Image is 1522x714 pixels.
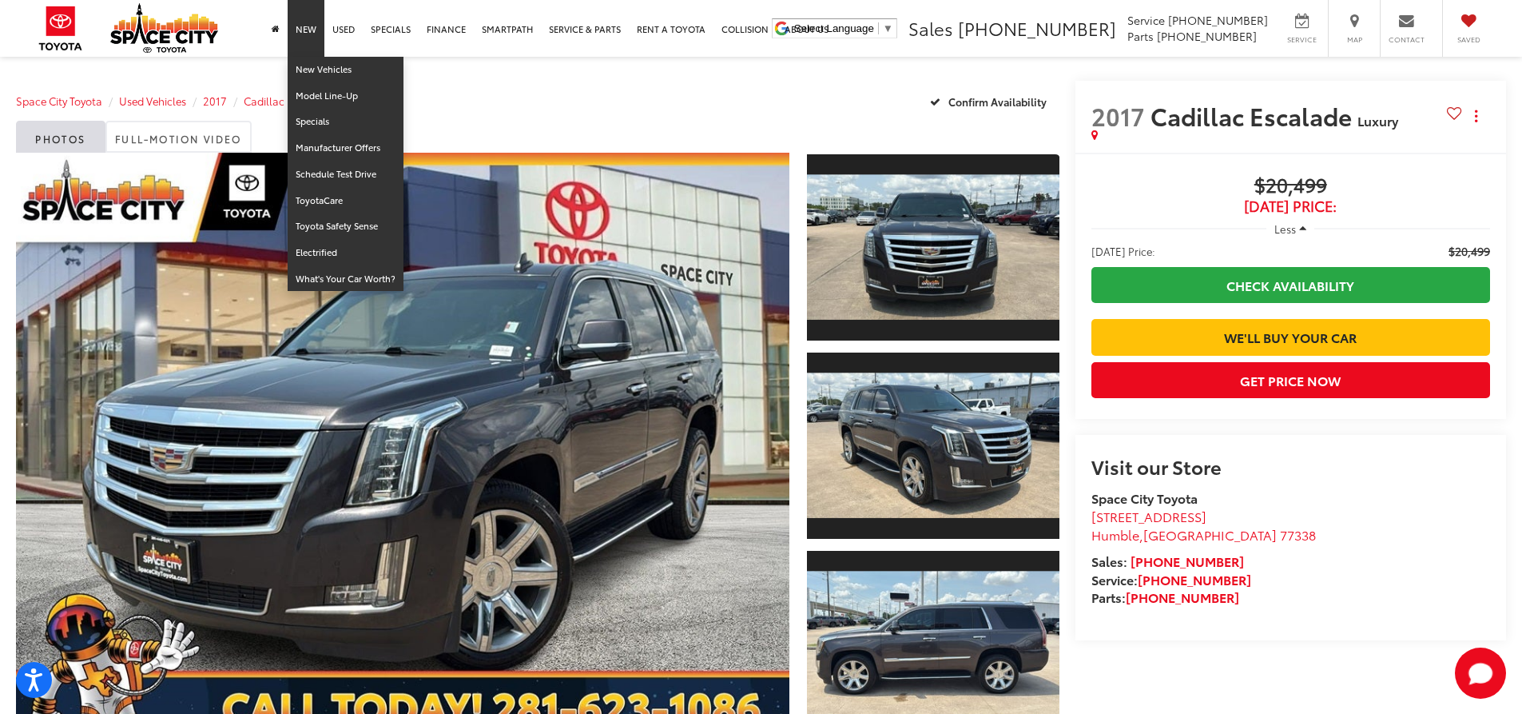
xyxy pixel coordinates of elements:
span: Sales [908,15,953,41]
a: [PHONE_NUMBER] [1126,588,1239,606]
img: 2017 Cadillac Escalade Luxury [804,175,1061,320]
h2: Visit our Store [1091,456,1490,477]
span: Map [1337,34,1372,45]
a: Expand Photo 1 [807,153,1059,342]
span: $20,499 [1091,174,1490,198]
a: Manufacturer Offers [288,135,403,162]
a: Cadillac [244,94,284,108]
span: Confirm Availability [948,94,1047,109]
a: Used Vehicles [119,94,186,108]
span: 2017 [1091,98,1145,133]
span: , [1091,525,1316,544]
a: Model Line-Up [288,83,403,110]
a: [STREET_ADDRESS] Humble,[GEOGRAPHIC_DATA] 77338 [1091,507,1316,544]
a: Full-Motion Video [105,121,252,153]
span: [DATE] Price: [1091,243,1155,259]
a: Specials [288,109,403,135]
button: Confirm Availability [921,87,1059,115]
a: We'll Buy Your Car [1091,319,1490,355]
span: Parts [1127,28,1154,44]
span: Cadillac Escalade [1150,98,1357,133]
span: [STREET_ADDRESS] [1091,507,1206,525]
a: What's Your Car Worth? [288,266,403,292]
span: Select Language [794,22,874,34]
button: Get Price Now [1091,362,1490,398]
span: Sales: [1091,552,1127,570]
span: $20,499 [1448,243,1490,259]
a: Schedule Test Drive [288,162,403,188]
svg: Start Chat [1455,648,1506,699]
span: [PHONE_NUMBER] [1157,28,1257,44]
button: Less [1266,214,1314,243]
button: Actions [1462,102,1490,130]
a: Expand Photo 2 [807,351,1059,540]
a: [PHONE_NUMBER] [1138,570,1251,588]
span: [PHONE_NUMBER] [1168,12,1268,28]
span: ​ [878,22,879,34]
a: New Vehicles [288,57,403,83]
a: 2017 [203,94,227,108]
span: Luxury [1357,111,1398,130]
span: ▼ [883,22,893,34]
a: Photos [16,121,105,153]
span: [GEOGRAPHIC_DATA] [1143,525,1277,544]
img: Space City Toyota [110,3,218,53]
img: 2017 Cadillac Escalade Luxury [804,373,1061,518]
a: Electrified [288,240,403,266]
span: Service [1284,34,1320,45]
a: Space City Toyota [16,94,102,108]
span: Service [1127,12,1165,28]
strong: Space City Toyota [1091,489,1198,507]
a: Toyota Safety Sense [288,213,403,240]
strong: Service: [1091,570,1251,588]
a: Select Language​ [794,22,893,34]
span: Humble [1091,525,1139,544]
span: Saved [1451,34,1486,45]
strong: Parts: [1091,588,1239,606]
span: [PHONE_NUMBER] [958,15,1116,41]
a: Check Availability [1091,267,1490,303]
button: Toggle Chat Window [1455,648,1506,699]
span: Contact [1389,34,1425,45]
span: 77338 [1280,525,1316,544]
a: ToyotaCare [288,188,403,214]
a: [PHONE_NUMBER] [1131,552,1244,570]
span: [DATE] Price: [1091,198,1490,214]
span: Less [1274,221,1296,236]
span: dropdown dots [1475,110,1477,122]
